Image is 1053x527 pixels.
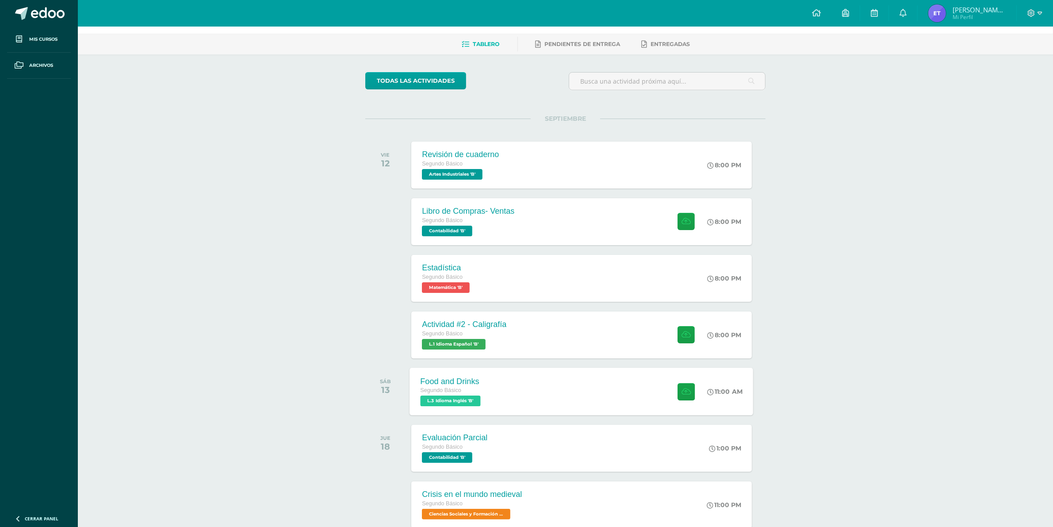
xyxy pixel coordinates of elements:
img: 495131a13abb350135610c864e9415fb.png [928,4,946,22]
div: Libro de Compras- Ventas [422,207,514,216]
a: Archivos [7,53,71,79]
span: L.3 Idioma Inglés 'B' [421,396,481,406]
span: Segundo Básico [422,500,463,507]
div: JUE [380,435,391,441]
div: 8:00 PM [707,161,741,169]
span: Mis cursos [29,36,57,43]
a: Pendientes de entrega [536,37,620,51]
a: Entregadas [642,37,690,51]
span: Matemática 'B' [422,282,470,293]
span: [PERSON_NAME] [PERSON_NAME] [953,5,1006,14]
span: Segundo Básico [422,274,463,280]
div: Evaluación Parcial [422,433,487,442]
div: 8:00 PM [707,218,741,226]
span: Segundo Básico [421,387,462,393]
span: Entregadas [651,41,690,47]
div: Crisis en el mundo medieval [422,490,522,499]
span: Segundo Básico [422,444,463,450]
span: Archivos [29,62,53,69]
div: 11:00 AM [708,388,743,396]
span: Segundo Básico [422,217,463,223]
span: SEPTIEMBRE [531,115,600,123]
div: 8:00 PM [707,331,741,339]
span: Contabilidad 'B' [422,226,472,236]
span: Segundo Básico [422,161,463,167]
span: Segundo Básico [422,331,463,337]
div: 13 [380,385,391,395]
span: Tablero [473,41,500,47]
input: Busca una actividad próxima aquí... [569,73,765,90]
div: 18 [380,441,391,452]
span: Ciencias Sociales y Formación Ciudadana 'B' [422,509,510,519]
span: L.1 Idioma Español 'B' [422,339,486,350]
div: SÁB [380,378,391,385]
a: Tablero [462,37,500,51]
span: Cerrar panel [25,515,58,522]
div: Actividad #2 - Caligrafía [422,320,506,329]
div: 1:00 PM [709,444,741,452]
span: Contabilidad 'B' [422,452,472,463]
div: Estadística [422,263,472,273]
div: Food and Drinks [421,377,483,386]
div: 8:00 PM [707,274,741,282]
div: 12 [381,158,390,169]
a: Mis cursos [7,27,71,53]
div: VIE [381,152,390,158]
div: 11:00 PM [707,501,741,509]
span: Mi Perfil [953,13,1006,21]
div: Revisión de cuaderno [422,150,499,159]
a: todas las Actividades [365,72,466,89]
span: Pendientes de entrega [545,41,620,47]
span: Artes Industriales 'B' [422,169,482,180]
